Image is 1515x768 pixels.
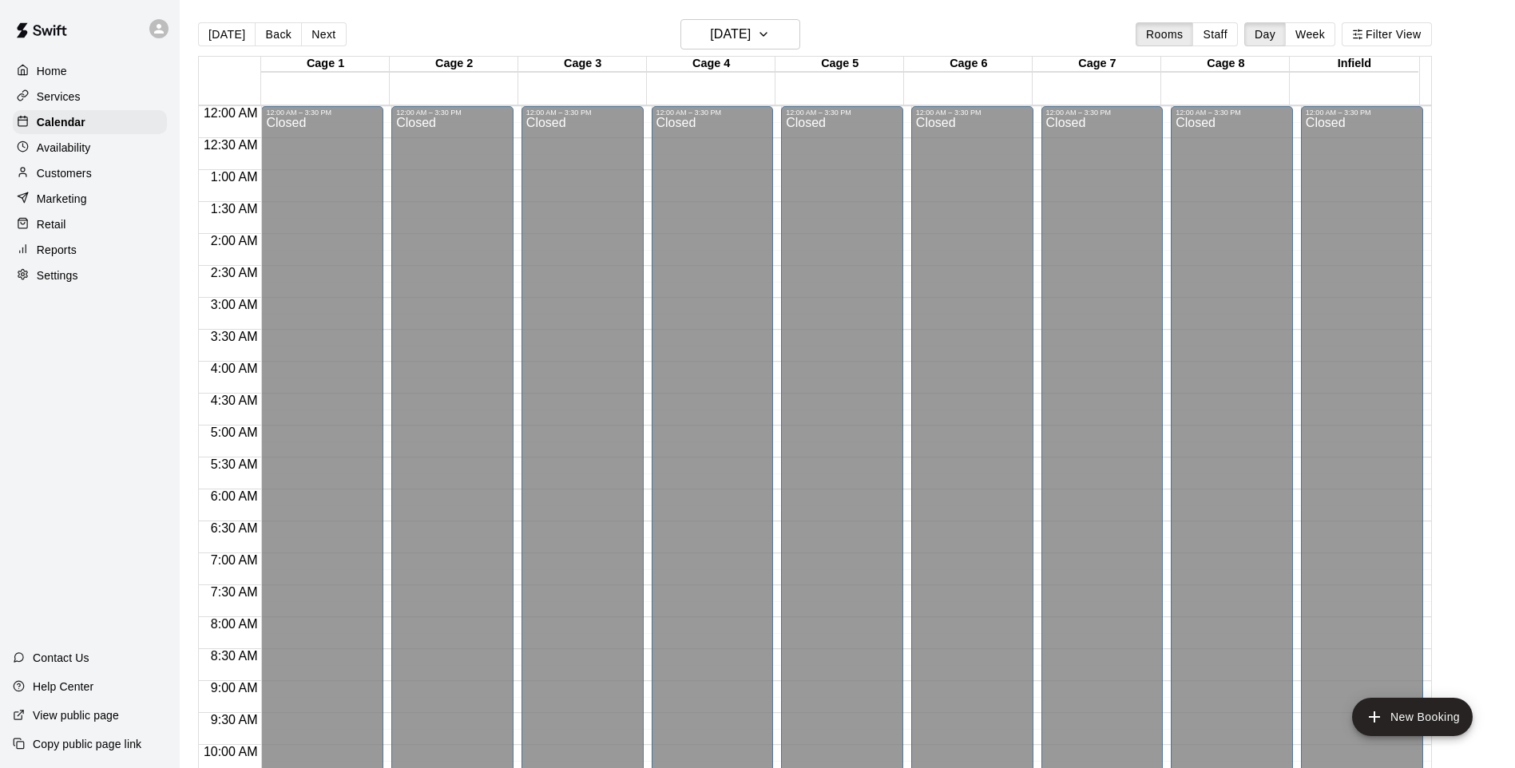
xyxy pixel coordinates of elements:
div: Cage 4 [647,57,775,72]
span: 2:00 AM [207,234,262,247]
div: 12:00 AM – 3:30 PM [396,109,509,117]
div: Cage 5 [775,57,904,72]
a: Availability [13,136,167,160]
span: 5:30 AM [207,457,262,471]
span: 6:30 AM [207,521,262,535]
div: 12:00 AM – 3:30 PM [916,109,1029,117]
p: Calendar [37,114,85,130]
a: Calendar [13,110,167,134]
button: Filter View [1342,22,1431,46]
a: Home [13,59,167,83]
a: Marketing [13,187,167,211]
a: Retail [13,212,167,236]
div: Cage 2 [390,57,518,72]
div: 12:00 AM – 3:30 PM [1306,109,1418,117]
div: 12:00 AM – 3:30 PM [786,109,898,117]
p: Marketing [37,191,87,207]
span: 12:00 AM [200,106,262,120]
a: Settings [13,263,167,287]
span: 1:00 AM [207,170,262,184]
span: 9:00 AM [207,681,262,695]
div: Infield [1290,57,1418,72]
span: 1:30 AM [207,202,262,216]
span: 4:00 AM [207,362,262,375]
p: Customers [37,165,92,181]
button: add [1352,698,1473,736]
p: Availability [37,140,91,156]
a: Customers [13,161,167,185]
p: Contact Us [33,650,89,666]
span: 6:00 AM [207,489,262,503]
span: 3:00 AM [207,298,262,311]
span: 8:30 AM [207,649,262,663]
span: 5:00 AM [207,426,262,439]
button: Staff [1192,22,1238,46]
button: [DATE] [198,22,256,46]
p: Home [37,63,67,79]
div: 12:00 AM – 3:30 PM [656,109,769,117]
span: 10:00 AM [200,745,262,758]
button: Day [1244,22,1286,46]
div: 12:00 AM – 3:30 PM [1176,109,1288,117]
span: 7:00 AM [207,553,262,567]
span: 4:30 AM [207,394,262,407]
div: Cage 8 [1161,57,1290,72]
p: Reports [37,242,77,258]
button: Next [301,22,346,46]
div: Cage 1 [261,57,390,72]
div: Cage 7 [1033,57,1161,72]
div: 12:00 AM – 3:30 PM [526,109,639,117]
div: Cage 3 [518,57,647,72]
div: Cage 6 [904,57,1033,72]
span: 2:30 AM [207,266,262,279]
p: Services [37,89,81,105]
span: 3:30 AM [207,330,262,343]
a: Reports [13,238,167,262]
p: Copy public page link [33,736,141,752]
button: Week [1285,22,1335,46]
p: Help Center [33,679,93,695]
button: [DATE] [680,19,800,49]
div: 12:00 AM – 3:30 PM [1046,109,1159,117]
p: Settings [37,267,78,283]
span: 9:30 AM [207,713,262,726]
span: 12:30 AM [200,138,262,152]
a: Services [13,85,167,109]
p: View public page [33,707,119,723]
span: 8:00 AM [207,617,262,631]
p: Retail [37,216,66,232]
div: 12:00 AM – 3:30 PM [266,109,379,117]
h6: [DATE] [710,23,751,46]
span: 7:30 AM [207,585,262,599]
button: Back [255,22,302,46]
button: Rooms [1136,22,1193,46]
